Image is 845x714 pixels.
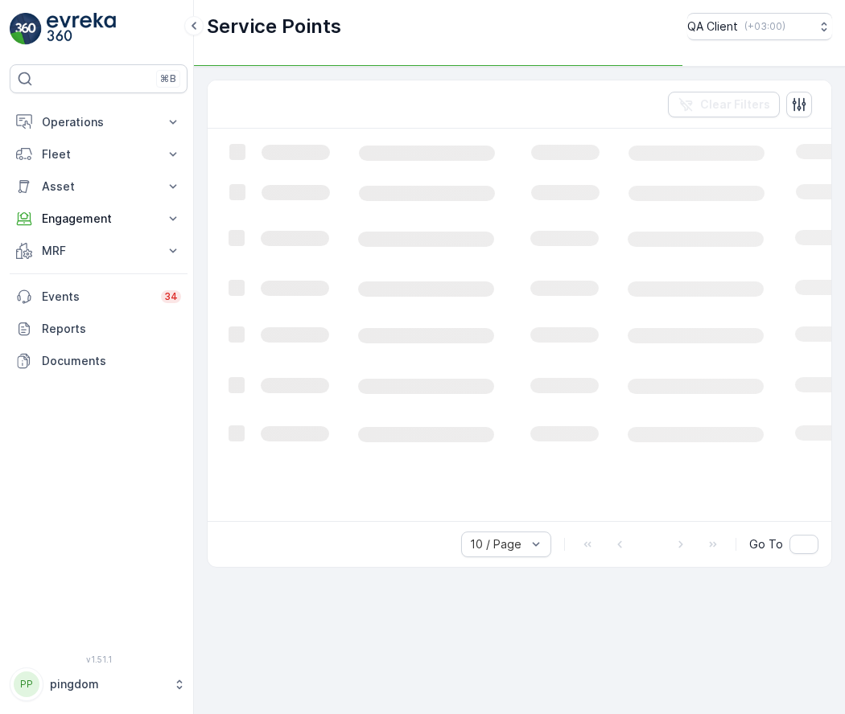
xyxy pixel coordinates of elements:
p: Service Points [207,14,341,39]
p: Asset [42,178,155,195]
p: Operations [42,114,155,130]
button: Operations [10,106,188,138]
p: Documents [42,353,181,369]
button: MRF [10,235,188,267]
p: pingdom [50,676,165,692]
a: Events34 [10,281,188,313]
button: Engagement [10,203,188,235]
p: MRF [42,243,155,259]
p: QA Client [687,18,738,35]
p: Engagement [42,211,155,227]
a: Documents [10,345,188,377]
button: Asset [10,170,188,203]
p: Fleet [42,146,155,162]
span: v 1.51.1 [10,654,188,664]
p: 34 [164,290,178,303]
img: logo [10,13,42,45]
button: QA Client(+03:00) [687,13,832,40]
p: Clear Filters [700,96,770,113]
span: Go To [749,536,783,552]
button: Fleet [10,138,188,170]
a: Reports [10,313,188,345]
p: ⌘B [160,72,176,85]
p: ( +03:00 ) [744,20,785,33]
img: logo_light-DOdMpM7g.png [47,13,116,45]
div: PP [14,671,39,697]
button: Clear Filters [668,92,780,117]
p: Events [42,289,151,305]
button: PPpingdom [10,667,188,701]
p: Reports [42,321,181,337]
